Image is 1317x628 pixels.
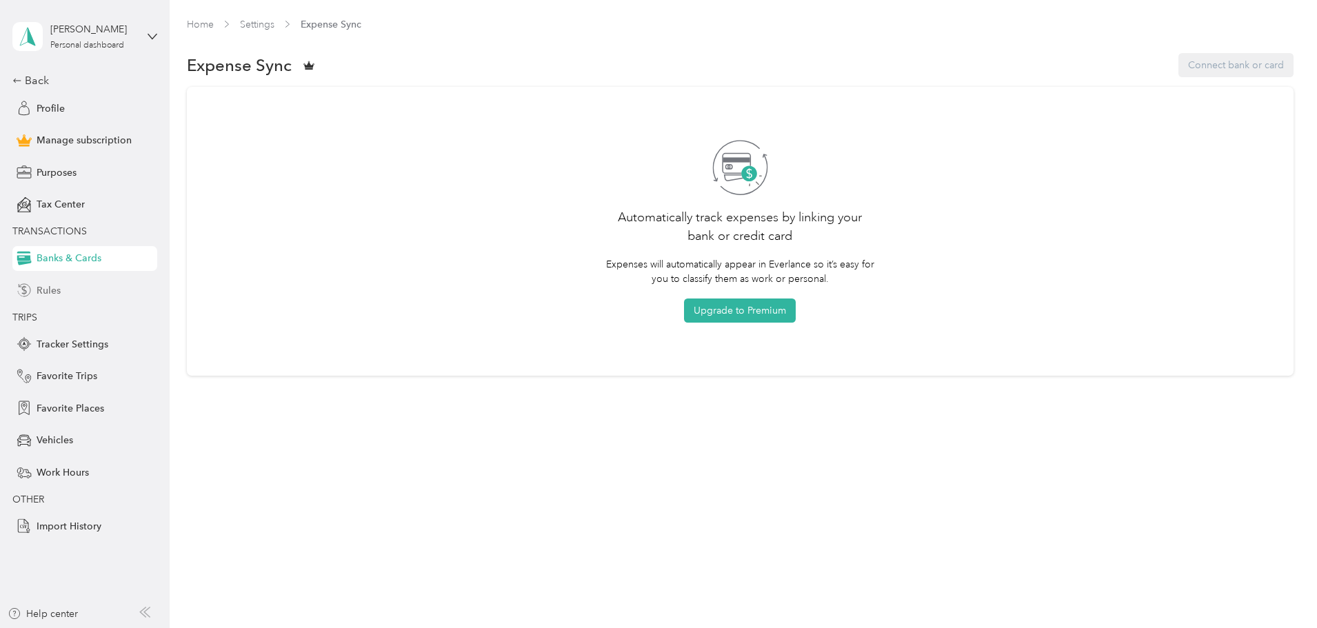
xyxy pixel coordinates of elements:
span: Tax Center [37,197,85,212]
span: Favorite Trips [37,369,97,383]
h2: Automatically track expenses by linking your bank or credit card [605,208,875,245]
span: Profile [37,101,65,116]
span: Expense Sync [301,17,361,32]
span: Rules [37,283,61,298]
span: Tracker Settings [37,337,108,352]
div: Personal dashboard [50,41,124,50]
a: Home [187,19,214,30]
p: Expenses will automatically appear in Everlance so it’s easy for you to classify them as work or ... [605,257,875,286]
div: [PERSON_NAME] [50,22,137,37]
button: Help center [8,607,78,621]
iframe: Everlance-gr Chat Button Frame [1240,551,1317,628]
a: Settings [240,19,274,30]
span: TRANSACTIONS [12,225,87,237]
button: Upgrade to Premium [684,298,796,323]
span: Manage subscription [37,133,132,148]
span: Favorite Places [37,401,104,416]
span: Banks & Cards [37,251,101,265]
div: Back [12,72,150,89]
span: OTHER [12,494,44,505]
span: Vehicles [37,433,73,447]
span: Expense Sync [187,58,292,72]
span: Purposes [37,165,77,180]
span: Work Hours [37,465,89,480]
span: Import History [37,519,101,534]
span: TRIPS [12,312,37,323]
